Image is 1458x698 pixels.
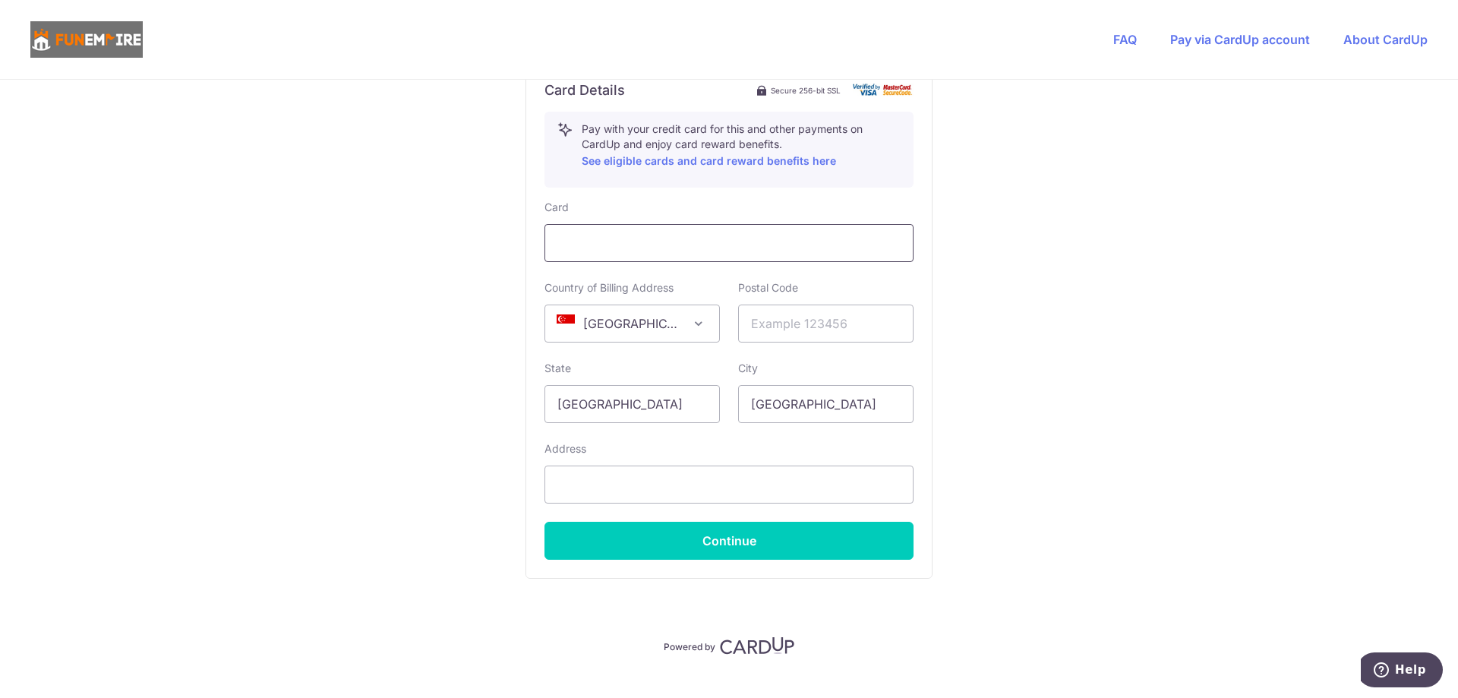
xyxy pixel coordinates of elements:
h6: Card Details [544,81,625,99]
label: State [544,361,571,376]
a: Pay via CardUp account [1170,32,1310,47]
a: FAQ [1113,32,1137,47]
label: Card [544,200,569,215]
input: Example 123456 [738,305,914,343]
span: Singapore [545,305,719,342]
img: CardUp [720,636,794,655]
button: Continue [544,522,914,560]
label: Postal Code [738,280,798,295]
p: Pay with your credit card for this and other payments on CardUp and enjoy card reward benefits. [582,122,901,170]
label: City [738,361,758,376]
a: About CardUp [1343,32,1428,47]
iframe: Opens a widget where you can find more information [1361,652,1443,690]
span: Singapore [544,305,720,343]
label: Country of Billing Address [544,280,674,295]
img: card secure [853,84,914,96]
iframe: Secure card payment input frame [557,234,901,252]
label: Address [544,441,586,456]
p: Powered by [664,638,715,653]
span: Secure 256-bit SSL [771,84,841,96]
a: See eligible cards and card reward benefits here [582,154,836,167]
